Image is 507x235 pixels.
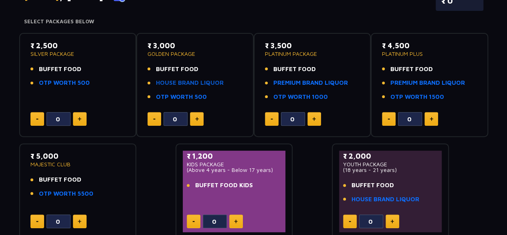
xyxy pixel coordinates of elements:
[39,189,93,198] a: OTP WORTH 5500
[273,65,316,74] span: BUFFET FOOD
[39,78,90,88] a: OTP WORTH 500
[78,117,81,121] img: plus
[390,65,433,74] span: BUFFET FOOD
[430,117,433,121] img: plus
[24,18,483,25] h4: Select Packages Below
[30,161,125,167] p: MAJESTIC CLUB
[351,181,394,190] span: BUFFET FOOD
[351,195,419,204] a: HOUSE BRAND LIQUOR
[36,119,38,120] img: minus
[30,51,125,57] p: SILVER PACKAGE
[156,92,207,102] a: OTP WORTH 500
[195,117,199,121] img: plus
[30,40,125,51] p: ₹ 2,500
[147,51,242,57] p: GOLDEN PACKAGE
[195,181,253,190] span: BUFFET FOOD KIDS
[187,151,282,161] p: ₹ 1,200
[343,161,438,167] p: YOUTH PACKAGE
[234,219,238,223] img: plus
[39,65,81,74] span: BUFFET FOOD
[273,78,348,88] a: PREMIUM BRAND LIQUOR
[192,221,195,222] img: minus
[156,65,198,74] span: BUFFET FOOD
[187,167,282,173] p: (Above 4 years - Below 17 years)
[343,167,438,173] p: (18 years - 21 years)
[265,40,360,51] p: ₹ 3,500
[382,51,477,57] p: PLATINUM PLUS
[187,161,282,167] p: KIDS PACKAGE
[390,78,465,88] a: PREMIUM BRAND LIQUOR
[273,92,328,102] a: OTP WORTH 1000
[312,117,316,121] img: plus
[349,221,351,222] img: minus
[39,175,81,184] span: BUFFET FOOD
[153,119,156,120] img: minus
[36,221,38,222] img: minus
[147,40,242,51] p: ₹ 3,000
[271,119,273,120] img: minus
[30,151,125,161] p: ₹ 5,000
[156,78,224,88] a: HOUSE BRAND LIQUOR
[343,151,438,161] p: ₹ 2,000
[390,219,394,223] img: plus
[390,92,444,102] a: OTP WORTH 1500
[265,51,360,57] p: PLATINUM PACKAGE
[78,219,81,223] img: plus
[382,40,477,51] p: ₹ 4,500
[388,119,390,120] img: minus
